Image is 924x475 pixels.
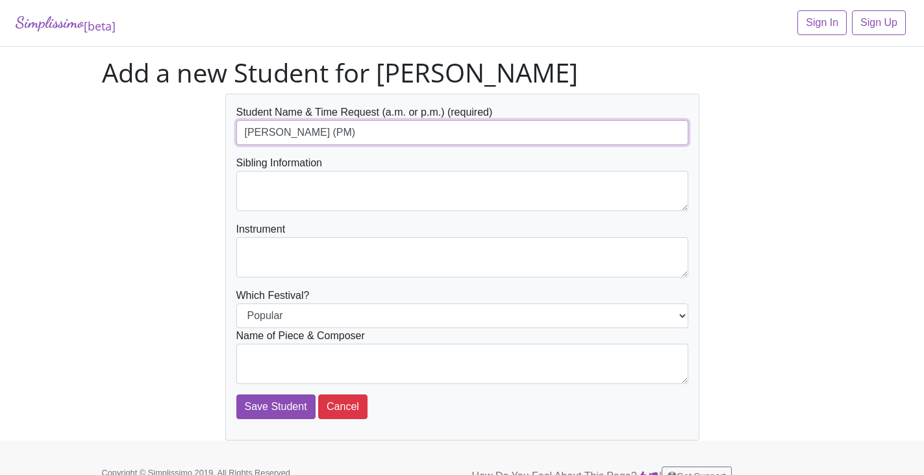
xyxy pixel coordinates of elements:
div: Name of Piece & Composer [236,328,688,384]
a: Sign In [797,10,847,35]
a: Simplissimo[beta] [16,10,116,36]
div: Sibling Information [236,155,688,211]
sub: [beta] [84,18,116,34]
div: Instrument [236,222,688,277]
button: Cancel [318,394,368,419]
div: Student Name & Time Request (a.m. or p.m.) (required) [236,105,688,145]
h1: Add a new Student for [PERSON_NAME] [102,57,823,88]
a: Sign Up [852,10,906,35]
input: Save Student [236,394,316,419]
form: Which Festival? [236,105,688,419]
